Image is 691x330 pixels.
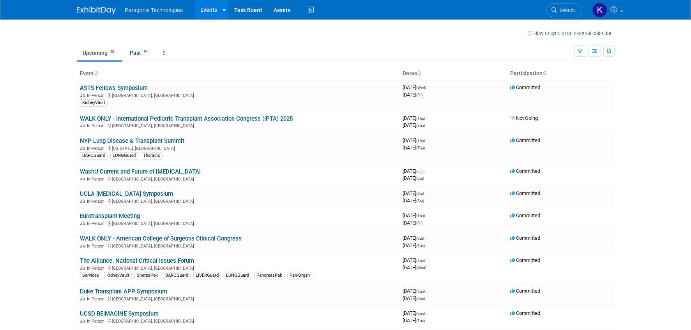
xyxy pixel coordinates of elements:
a: ASTS Fellows Symposium [80,84,148,91]
div: BAROGuard [80,152,108,159]
span: [DATE] [403,295,425,301]
span: In-Person [87,199,107,204]
div: LIVERGuard [193,272,221,279]
span: In-Person [87,93,107,98]
div: [GEOGRAPHIC_DATA], [GEOGRAPHIC_DATA] [80,242,396,249]
span: - [426,288,427,294]
span: Committed [510,190,540,196]
span: (Fri) [416,221,422,225]
span: (Tue) [416,319,425,323]
span: [DATE] [403,318,425,323]
span: Committed [510,212,540,218]
span: (Tue) [416,258,425,263]
img: Krista Paplaczyk [592,3,607,18]
a: Sort by Participation Type [543,70,546,76]
a: UCSD REIMAGINE Symposium [80,310,159,317]
span: Committed [510,288,540,294]
span: [DATE] [403,84,429,90]
a: WashU Current and Future of [MEDICAL_DATA] [80,168,201,175]
span: (Sun) [416,289,425,293]
span: [DATE] [403,92,422,98]
span: Not Going [510,115,538,121]
span: In-Person [87,297,107,302]
div: PancreasPak [254,272,285,279]
div: [GEOGRAPHIC_DATA], [GEOGRAPHIC_DATA] [80,176,396,182]
span: [DATE] [403,212,427,218]
span: In-Person [87,221,107,226]
div: [GEOGRAPHIC_DATA], [GEOGRAPHIC_DATA] [80,318,396,324]
div: SherpaPak [134,272,160,279]
div: Services [80,272,101,279]
img: In-Person Event [80,123,85,127]
span: In-Person [87,146,107,151]
span: [DATE] [403,242,425,248]
span: [DATE] [403,168,425,174]
span: [DATE] [403,220,422,226]
span: Committed [510,310,540,316]
span: [DATE] [403,175,424,181]
img: ExhibitDay [77,7,116,14]
span: [DATE] [403,288,427,294]
span: (Sat) [416,199,424,203]
span: - [428,84,429,90]
span: [DATE] [403,257,427,263]
div: [GEOGRAPHIC_DATA], [GEOGRAPHIC_DATA] [80,265,396,271]
span: - [425,190,426,196]
span: Paragonix Technologies [125,7,183,13]
span: (Sun) [416,311,425,316]
span: Committed [510,84,540,90]
span: (Thu) [416,139,425,143]
img: In-Person Event [80,93,85,97]
span: In-Person [87,123,107,128]
span: [DATE] [403,310,427,316]
a: Sort by Start Date [417,70,421,76]
span: (Sat) [416,191,424,196]
a: Sort by Event Name [94,70,98,76]
span: [DATE] [403,190,426,196]
span: [DATE] [403,198,424,204]
span: In-Person [87,177,107,182]
div: [GEOGRAPHIC_DATA], [GEOGRAPHIC_DATA] [80,122,396,128]
span: - [425,235,426,241]
span: (Thu) [416,116,425,121]
span: (Wed) [416,86,426,90]
div: [GEOGRAPHIC_DATA], [GEOGRAPHIC_DATA] [80,295,396,302]
span: (Sun) [416,123,425,128]
a: How to sync to an external calendar... [528,30,615,36]
span: Committed [510,257,540,263]
span: 94 [141,49,150,55]
img: In-Person Event [80,319,85,323]
div: LUNGGuard [110,152,138,159]
span: Committed [510,235,540,241]
span: (Sat) [416,176,424,181]
div: [GEOGRAPHIC_DATA], [GEOGRAPHIC_DATA] [80,220,396,226]
a: NYP Lung Disease & Transplant Summit [80,137,184,144]
img: In-Person Event [80,297,85,300]
span: (Fri) [416,93,422,97]
th: Participation [507,67,615,80]
a: Search [546,4,582,17]
div: BAROGuard [163,272,191,279]
span: Committed [510,168,540,174]
span: - [426,212,427,218]
span: - [426,137,427,143]
div: KidneyVault [80,99,108,106]
img: In-Person Event [80,266,85,270]
div: [US_STATE], [GEOGRAPHIC_DATA] [80,145,396,151]
span: In-Person [87,266,107,271]
a: Past94 [124,46,156,60]
span: (Thu) [416,214,425,218]
span: [DATE] [403,115,427,121]
a: UCLA [MEDICAL_DATA] Symposium [80,190,173,197]
a: The Alliance: National Critical Issues Forum [80,257,194,264]
span: Search [557,7,575,13]
div: Pan-Organ [287,272,312,279]
span: [DATE] [403,265,426,270]
img: In-Person Event [80,244,85,247]
span: [DATE] [403,235,426,241]
img: In-Person Event [80,177,85,181]
img: In-Person Event [80,221,85,225]
span: - [424,168,425,174]
a: Eurotransplant Meeting [80,212,140,219]
span: (Tue) [416,244,425,248]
